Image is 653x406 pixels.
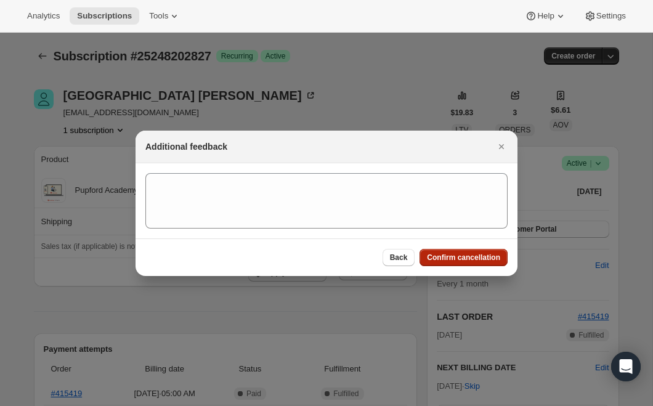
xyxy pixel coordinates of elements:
[27,11,60,21] span: Analytics
[77,11,132,21] span: Subscriptions
[390,253,408,262] span: Back
[517,7,574,25] button: Help
[493,138,510,155] button: Close
[145,140,227,153] h2: Additional feedback
[383,249,415,266] button: Back
[537,11,554,21] span: Help
[142,7,188,25] button: Tools
[149,11,168,21] span: Tools
[70,7,139,25] button: Subscriptions
[611,352,641,381] div: Open Intercom Messenger
[420,249,508,266] button: Confirm cancellation
[577,7,633,25] button: Settings
[427,253,500,262] span: Confirm cancellation
[596,11,626,21] span: Settings
[20,7,67,25] button: Analytics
